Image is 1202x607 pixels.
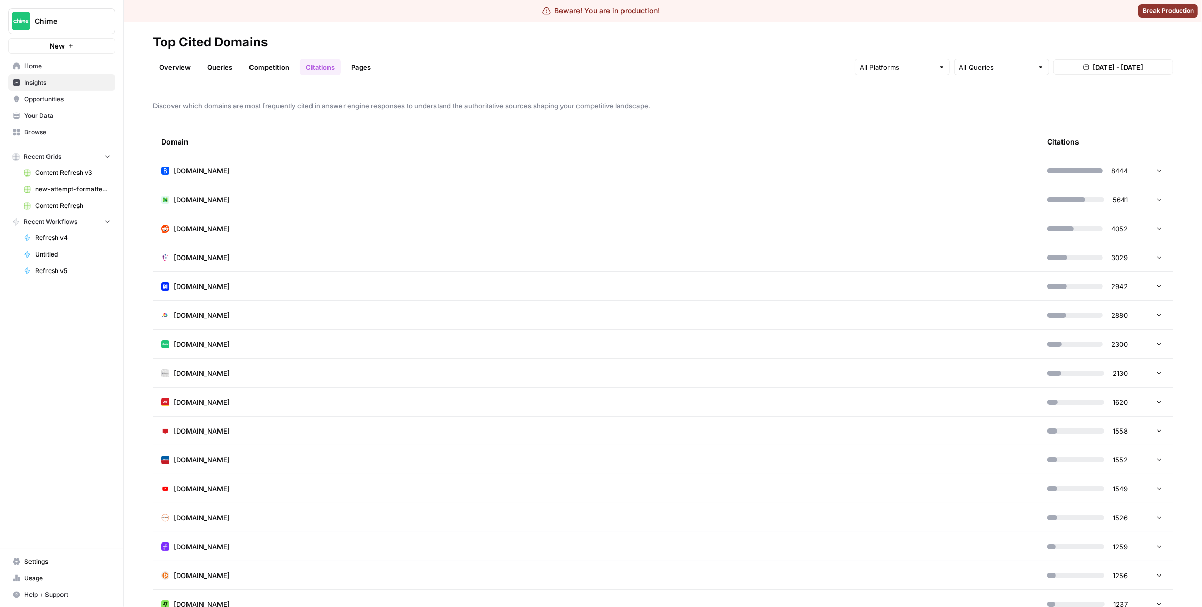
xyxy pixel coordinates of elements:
[1113,570,1128,581] span: 1256
[1143,6,1194,15] span: Break Production
[24,61,111,71] span: Home
[1113,455,1128,465] span: 1552
[35,16,97,26] span: Chime
[35,201,111,211] span: Content Refresh
[8,91,115,107] a: Opportunities
[19,263,115,279] a: Refresh v5
[161,225,169,233] img: m2cl2pnoess66jx31edqk0jfpcfn
[1113,397,1128,407] span: 1620
[8,58,115,74] a: Home
[161,311,169,320] img: inc7m99b55obz5ituue4akc4fj9q
[174,339,230,349] span: [DOMAIN_NAME]
[1111,166,1128,176] span: 8444
[174,252,230,263] span: [DOMAIN_NAME]
[19,181,115,198] a: new-attempt-formatted.csv
[161,485,169,493] img: 0zkdcw4f2if10gixueqlxn0ffrb2
[174,166,230,176] span: [DOMAIN_NAME]
[8,74,115,91] a: Insights
[542,6,660,16] div: Beware! You are in production!
[174,368,230,378] span: [DOMAIN_NAME]
[35,250,111,259] span: Untitled
[161,514,169,522] img: bqgl29juvk0uu3qq1uv3evh0wlvg
[161,398,169,406] img: kzgs338f5qbuvklxi3pwd79558g6
[24,217,77,227] span: Recent Workflows
[1113,513,1128,523] span: 1526
[35,233,111,243] span: Refresh v4
[19,246,115,263] a: Untitled
[174,223,230,234] span: [DOMAIN_NAME]
[1113,195,1128,205] span: 5641
[174,484,230,494] span: [DOMAIN_NAME]
[161,196,169,204] img: bin8j408w179rxb2id436s8cecsb
[8,214,115,230] button: Recent Workflows
[153,101,1173,111] span: Discover which domains are most frequently cited in answer engine responses to understand the aut...
[24,557,111,566] span: Settings
[1111,281,1128,292] span: 2942
[174,513,230,523] span: [DOMAIN_NAME]
[35,266,111,276] span: Refresh v5
[50,41,65,51] span: New
[161,427,169,435] img: 68ed4u53o5vctf7ri5owdoojoimp
[1111,310,1128,321] span: 2880
[153,59,197,75] a: Overview
[959,62,1033,72] input: All Queries
[161,167,169,175] img: 9gbxh0fhzhfc7kjlbmpm74l6o7k7
[1113,541,1128,552] span: 1259
[345,59,377,75] a: Pages
[35,168,111,178] span: Content Refresh v3
[1111,339,1128,349] span: 2300
[174,195,230,205] span: [DOMAIN_NAME]
[19,230,115,246] a: Refresh v4
[243,59,295,75] a: Competition
[24,94,111,104] span: Opportunities
[174,541,230,552] span: [DOMAIN_NAME]
[300,59,341,75] a: Citations
[174,281,230,292] span: [DOMAIN_NAME]
[8,8,115,34] button: Workspace: Chime
[35,185,111,194] span: new-attempt-formatted.csv
[1092,62,1143,72] span: [DATE] - [DATE]
[1053,59,1173,75] button: [DATE] - [DATE]
[8,124,115,140] a: Browse
[24,152,61,162] span: Recent Grids
[161,127,1031,156] div: Domain
[24,111,111,120] span: Your Data
[8,553,115,570] a: Settings
[201,59,239,75] a: Queries
[8,149,115,165] button: Recent Grids
[174,310,230,321] span: [DOMAIN_NAME]
[24,127,111,137] span: Browse
[1113,368,1128,378] span: 2130
[1138,4,1198,18] button: Break Production
[174,455,230,465] span: [DOMAIN_NAME]
[8,38,115,54] button: New
[161,253,169,262] img: t4qlrn1ws78d4svsck4q3ab86f5v
[174,397,230,407] span: [DOMAIN_NAME]
[1111,252,1128,263] span: 3029
[1111,223,1128,234] span: 4052
[24,590,111,599] span: Help + Support
[161,282,169,291] img: cwd2k57bjilwif95xvon178b4aaq
[1113,426,1128,436] span: 1558
[153,34,268,51] div: Top Cited Domains
[174,426,230,436] span: [DOMAIN_NAME]
[19,198,115,214] a: Content Refresh
[19,165,115,181] a: Content Refresh v3
[161,571,169,580] img: bdbeeja662osil4x0gt3aswj8ebn
[8,570,115,586] a: Usage
[860,62,934,72] input: All Platforms
[174,570,230,581] span: [DOMAIN_NAME]
[161,340,169,348] img: mhv33baw7plipcpp00rsngv1nu95
[161,369,169,377] img: rq4vtqwp4by8jlbjda5wb6jo3jzb
[161,456,169,464] img: wmjxrw6ehpkigjk3lshsu996fcsu
[1047,127,1079,156] div: Citations
[161,542,169,551] img: 1tpxtpcuazqio7wizm7mqbncfb6o
[12,12,30,30] img: Chime Logo
[1113,484,1128,494] span: 1549
[8,586,115,603] button: Help + Support
[24,573,111,583] span: Usage
[24,78,111,87] span: Insights
[8,107,115,124] a: Your Data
